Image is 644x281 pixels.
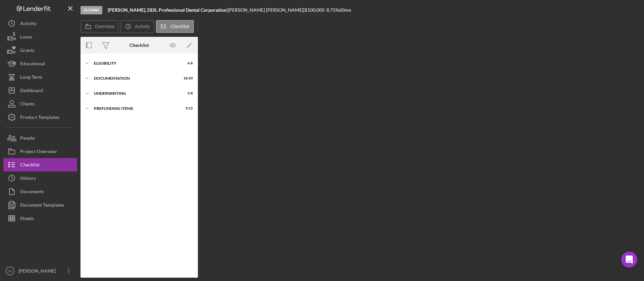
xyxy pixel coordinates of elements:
div: Educational [20,57,45,72]
label: Checklist [170,24,190,29]
div: Closing [80,6,102,14]
div: 6 / 6 [181,61,193,65]
button: Sheets [3,212,77,225]
label: Activity [135,24,150,29]
label: Overview [95,24,114,29]
div: Documentation [94,76,176,80]
button: Dashboard [3,84,77,97]
div: 8.75 % [326,7,339,13]
button: History [3,171,77,185]
div: $100,000 [305,7,326,13]
div: Project Overview [20,145,57,160]
div: Activity [20,17,37,32]
div: Loans [20,30,32,45]
div: 60 mo [339,7,351,13]
text: SS [8,269,12,273]
button: Product Templates [3,111,77,124]
div: Checklist [20,158,40,173]
div: People [20,131,35,146]
div: Document Templates [20,198,64,213]
div: [PERSON_NAME] [PERSON_NAME] | [228,7,305,13]
div: Checklist [129,43,149,48]
div: [PERSON_NAME] [17,264,60,279]
button: People [3,131,77,145]
button: Document Templates [3,198,77,212]
div: Product Templates [20,111,59,126]
div: Open Intercom Messenger [621,252,637,268]
div: History [20,171,36,187]
div: Documents [20,185,44,200]
div: Sheets [20,212,34,227]
div: 5 / 8 [181,91,193,95]
div: Eligibility [94,61,176,65]
div: Underwriting [94,91,176,95]
div: | [108,7,228,13]
button: Documents [3,185,77,198]
button: Loans [3,30,77,44]
button: Overview [80,20,119,33]
div: Long-Term [20,70,42,85]
button: Checklist [156,20,194,33]
div: Grants [20,44,34,59]
b: [PERSON_NAME], DDS, Professional Dental Corporation [108,7,226,13]
button: Project Overview [3,145,77,158]
button: Grants [3,44,77,57]
div: Clients [20,97,35,112]
button: Long-Term [3,70,77,84]
div: 9 / 15 [181,107,193,111]
button: SS[PERSON_NAME] [3,264,77,278]
button: Educational [3,57,77,70]
button: Checklist [3,158,77,171]
div: Dashboard [20,84,43,99]
button: Activity [120,20,154,33]
button: Clients [3,97,77,111]
div: 18 / 20 [181,76,193,80]
button: Activity [3,17,77,30]
div: Prefunding Items [94,107,176,111]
